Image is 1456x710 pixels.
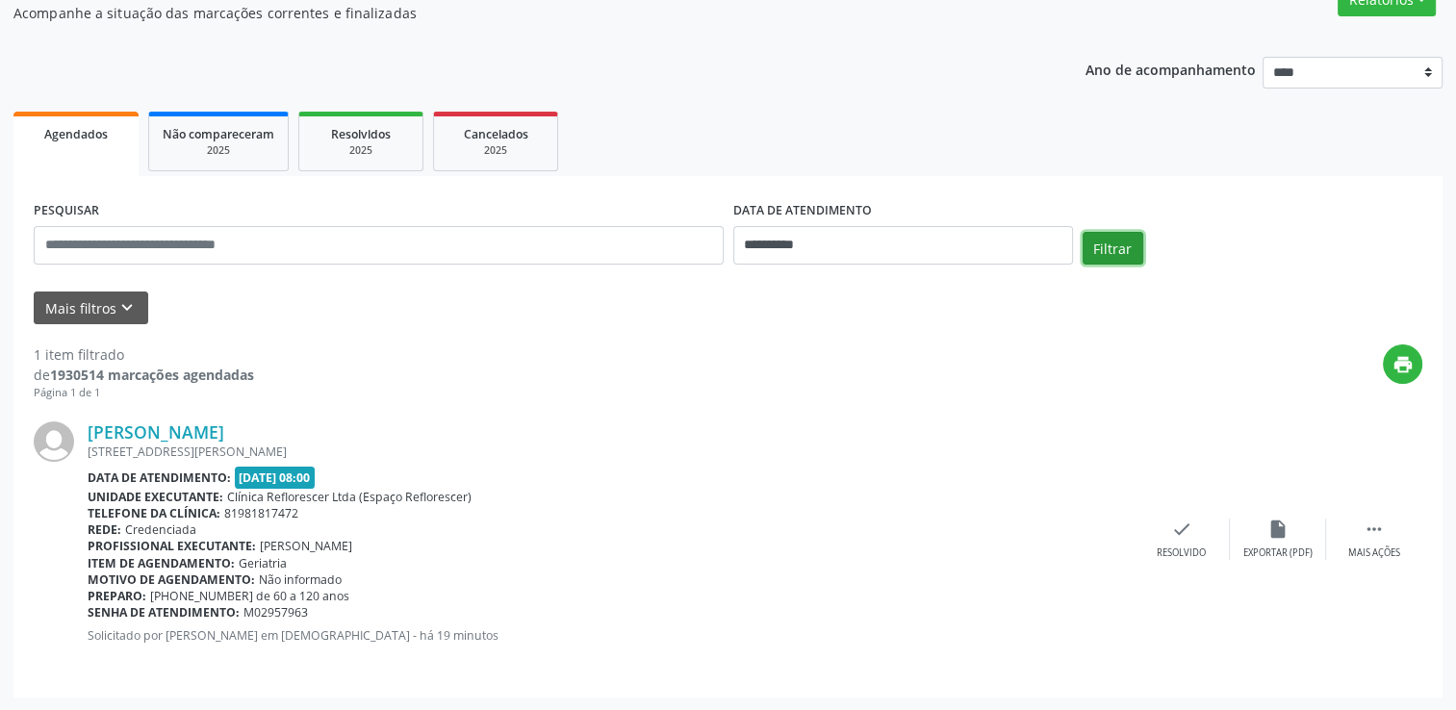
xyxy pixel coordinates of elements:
[88,604,240,621] b: Senha de atendimento:
[34,385,254,401] div: Página 1 de 1
[1157,546,1206,560] div: Resolvido
[235,467,316,489] span: [DATE] 08:00
[331,126,391,142] span: Resolvidos
[13,3,1014,23] p: Acompanhe a situação das marcações correntes e finalizadas
[34,421,74,462] img: img
[88,555,235,571] b: Item de agendamento:
[1348,546,1400,560] div: Mais ações
[34,292,148,325] button: Mais filtroskeyboard_arrow_down
[227,489,472,505] span: Clínica Reflorescer Ltda (Espaço Reflorescer)
[116,297,138,318] i: keyboard_arrow_down
[224,505,298,521] span: 81981817472
[88,588,146,604] b: Preparo:
[88,489,223,505] b: Unidade executante:
[88,521,121,538] b: Rede:
[34,365,254,385] div: de
[88,571,255,588] b: Motivo de agendamento:
[88,505,220,521] b: Telefone da clínica:
[1392,354,1414,375] i: print
[243,604,308,621] span: M02957963
[1267,519,1289,540] i: insert_drive_file
[125,521,196,538] span: Credenciada
[50,366,254,384] strong: 1930514 marcações agendadas
[447,143,544,158] div: 2025
[1243,546,1313,560] div: Exportar (PDF)
[733,196,872,226] label: DATA DE ATENDIMENTO
[313,143,409,158] div: 2025
[259,571,342,588] span: Não informado
[88,421,224,443] a: [PERSON_NAME]
[88,627,1134,644] p: Solicitado por [PERSON_NAME] em [DEMOGRAPHIC_DATA] - há 19 minutos
[88,444,1134,460] div: [STREET_ADDRESS][PERSON_NAME]
[1171,519,1192,540] i: check
[150,588,349,604] span: [PHONE_NUMBER] de 60 a 120 anos
[1086,57,1256,81] p: Ano de acompanhamento
[88,469,231,486] b: Data de atendimento:
[163,143,274,158] div: 2025
[464,126,528,142] span: Cancelados
[1383,344,1422,384] button: print
[34,196,99,226] label: PESQUISAR
[239,555,287,571] span: Geriatria
[163,126,274,142] span: Não compareceram
[88,538,256,554] b: Profissional executante:
[1364,519,1385,540] i: 
[1083,232,1143,265] button: Filtrar
[34,344,254,365] div: 1 item filtrado
[260,538,352,554] span: [PERSON_NAME]
[44,126,108,142] span: Agendados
